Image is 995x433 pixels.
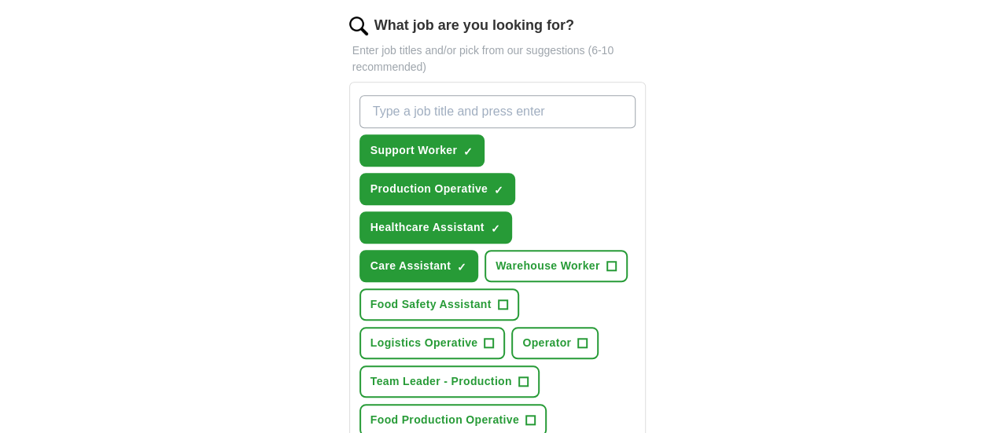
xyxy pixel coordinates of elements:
[359,95,636,128] input: Type a job title and press enter
[370,412,519,428] span: Food Production Operative
[359,365,540,398] button: Team Leader - Production
[359,211,512,244] button: Healthcare Assistant✓
[349,17,368,35] img: search.png
[374,15,574,36] label: What job are you looking for?
[359,134,485,167] button: Support Worker✓
[491,222,500,235] span: ✓
[485,250,627,282] button: Warehouse Worker
[349,42,647,75] p: Enter job titles and/or pick from our suggestions (6-10 recommended)
[370,142,457,159] span: Support Worker
[457,261,466,273] span: ✓
[496,258,599,274] span: Warehouse Worker
[511,327,599,359] button: Operator
[370,296,492,313] span: Food Safety Assistant
[359,173,515,205] button: Production Operative✓
[370,219,485,236] span: Healthcare Assistant
[370,181,488,197] span: Production Operative
[494,184,503,196] span: ✓
[359,250,478,282] button: Care Assistant✓
[522,335,571,351] span: Operator
[370,335,478,351] span: Logistics Operative
[370,258,451,274] span: Care Assistant
[370,373,512,390] span: Team Leader - Production
[359,327,506,359] button: Logistics Operative
[463,145,473,158] span: ✓
[359,288,519,321] button: Food Safety Assistant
